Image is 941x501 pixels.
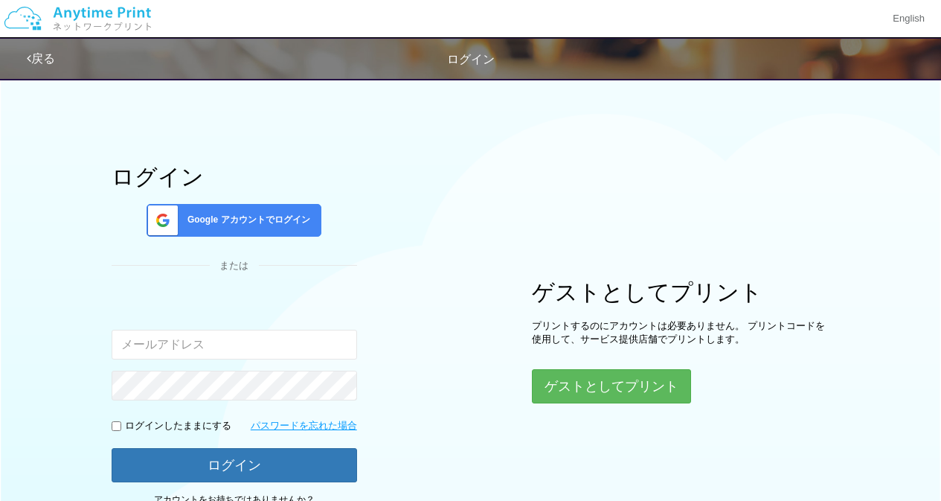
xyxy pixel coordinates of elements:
[112,330,357,360] input: メールアドレス
[182,214,310,226] span: Google アカウントでログイン
[112,259,357,273] div: または
[251,419,357,433] a: パスワードを忘れた場合
[112,165,357,189] h1: ログイン
[532,369,691,403] button: ゲストとしてプリント
[112,448,357,482] button: ログイン
[532,319,829,347] p: プリントするのにアカウントは必要ありません。 プリントコードを使用して、サービス提供店舗でプリントします。
[125,419,231,433] p: ログインしたままにする
[447,53,495,66] span: ログイン
[27,52,55,65] a: 戻る
[532,280,829,304] h1: ゲストとしてプリント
